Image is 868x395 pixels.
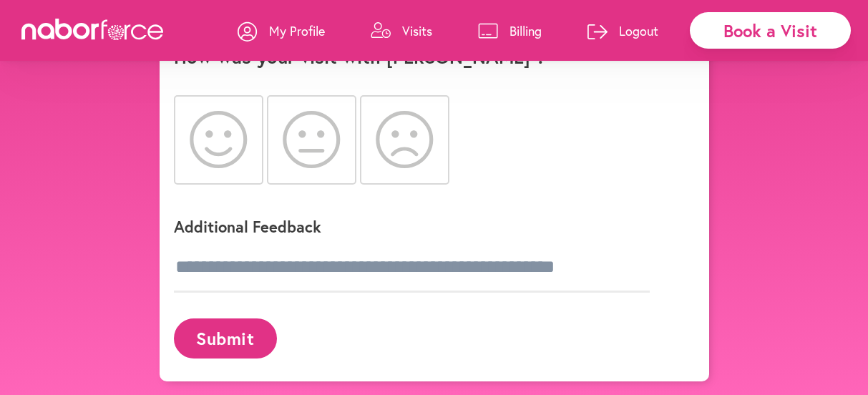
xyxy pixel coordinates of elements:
a: Billing [478,9,542,52]
button: Submit [174,318,277,358]
p: My Profile [269,22,325,39]
p: How was your visit with [PERSON_NAME] ? [174,46,695,68]
a: Visits [371,9,432,52]
p: Additional Feedback [174,216,675,237]
a: Logout [587,9,658,52]
p: Logout [619,22,658,39]
div: Book a Visit [690,12,851,49]
p: Visits [402,22,432,39]
a: My Profile [238,9,325,52]
p: Billing [509,22,542,39]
